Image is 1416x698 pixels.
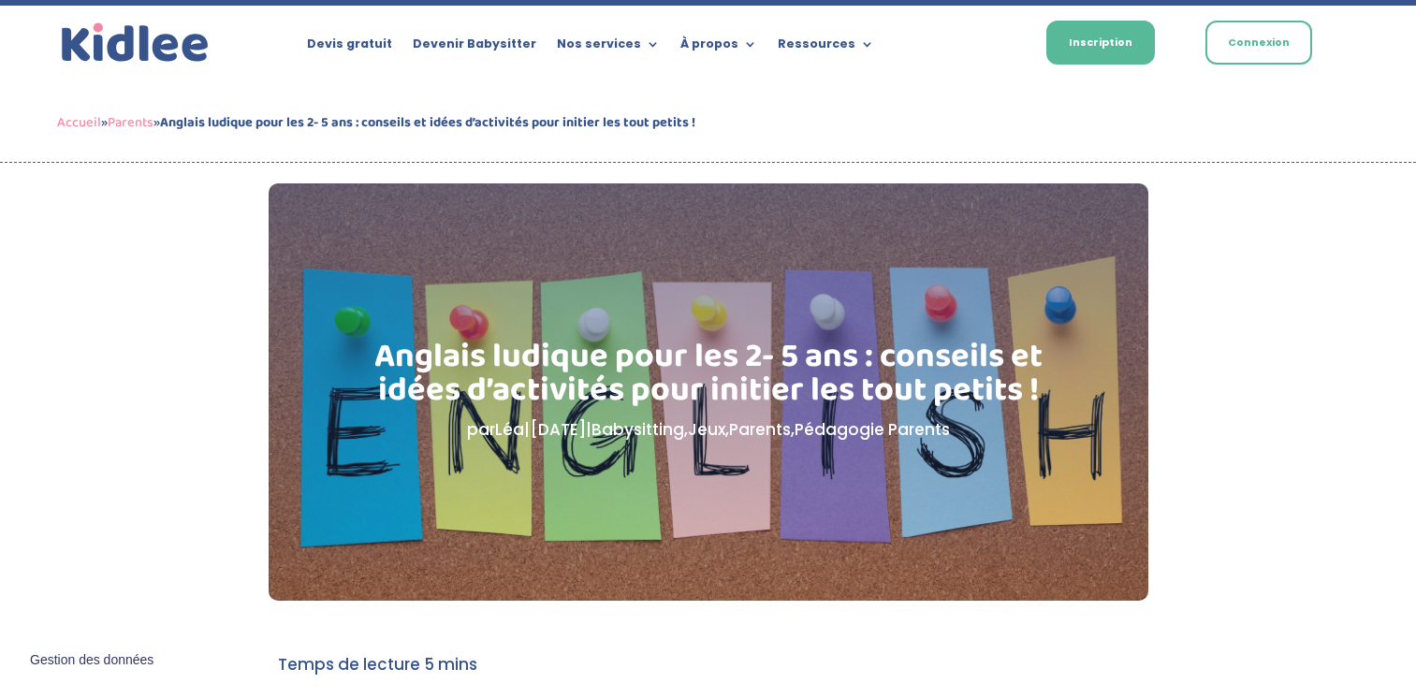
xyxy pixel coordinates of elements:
h1: Anglais ludique pour les 2- 5 ans : conseils et idées d’activités pour initier les tout petits ! [362,340,1054,416]
a: Jeux [688,418,725,441]
a: Nos services [557,37,660,58]
a: Léa [495,418,524,441]
strong: Anglais ludique pour les 2- 5 ans : conseils et idées d’activités pour initier les tout petits ! [160,111,695,134]
p: par | | , , , [362,416,1054,444]
a: Parents [108,111,153,134]
a: Devenir Babysitter [413,37,536,58]
span: [DATE] [530,418,586,441]
a: Inscription [1046,21,1155,65]
a: Babysitting [591,418,684,441]
a: Accueil [57,111,101,134]
img: logo_kidlee_bleu [57,19,213,67]
a: Devis gratuit [307,37,392,58]
a: Connexion [1205,21,1312,65]
a: À propos [680,37,757,58]
span: » » [57,111,695,134]
span: Gestion des données [30,652,153,669]
img: Français [980,38,997,50]
a: Ressources [778,37,874,58]
a: Pédagogie Parents [795,418,950,441]
a: Parents [729,418,791,441]
a: Kidlee Logo [57,19,213,67]
button: Gestion des données [19,641,165,680]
